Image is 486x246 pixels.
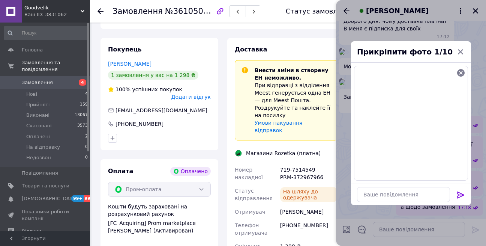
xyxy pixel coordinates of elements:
div: [FC_Acquiring] Prom marketplace [PERSON_NAME] (Активирован) [108,219,211,234]
input: Пошук [4,26,88,40]
span: 159 [80,101,88,108]
span: 4 [85,91,88,98]
span: Прийняті [26,101,49,108]
span: Замовлення та повідомлення [22,59,90,73]
span: 4 [79,79,86,86]
a: Умови пакування відправок [255,120,303,133]
span: [DEMOGRAPHIC_DATA] [22,195,77,202]
div: 1 замовлення у вас на 1 298 ₴ [108,71,198,80]
span: 2 [85,133,88,140]
div: [PERSON_NAME] [279,205,339,219]
div: На шляху до одержувача [280,187,337,202]
span: Недозвон [26,154,51,161]
span: Відгуки [22,228,41,235]
span: 0 [85,144,88,151]
span: Додати відгук [171,94,211,100]
span: 99+ [71,195,84,202]
span: 0 [85,154,88,161]
div: Магазини Rozetka (платна) [244,149,322,157]
span: Повідомлення [22,170,58,177]
span: На відправку [26,144,60,151]
span: 100% [115,86,130,92]
span: №361050089 [165,6,218,16]
span: Отримувач [235,209,265,215]
span: Скасовані [26,122,52,129]
div: Оплачено [170,167,211,176]
div: Повернутися назад [97,8,103,15]
span: Замовлення [22,79,53,86]
span: Внести зміни в створену ЕН неможливо. [255,67,328,81]
span: Прикріпити фото 1/10 [357,47,453,56]
span: Покупець [108,46,142,53]
span: 3573 [77,122,88,129]
div: Ваш ID: 3831062 [24,11,90,18]
span: Статус відправлення [235,188,273,201]
span: Номер накладної [235,167,263,180]
span: Виконані [26,112,49,119]
span: 99+ [84,195,96,202]
span: Товари та послуги [22,183,69,189]
span: Показники роботи компанії [22,208,69,222]
div: [PHONE_NUMBER] [115,120,164,128]
span: Оплачені [26,133,50,140]
span: [EMAIL_ADDRESS][DOMAIN_NAME] [115,107,207,113]
span: Головна [22,47,43,53]
p: При відправці з відділення Meest генерується одна ЕН — для Meest Пошта. Роздрукуйте та наклейте ї... [255,81,331,119]
span: Goodvelik [24,5,81,11]
span: 13067 [75,112,88,119]
span: Оплата [108,168,133,175]
span: Замовлення [112,7,163,16]
div: Статус замовлення [286,8,355,15]
a: [PERSON_NAME] [108,61,151,67]
span: Нові [26,91,37,98]
div: 719-7514549 PRM-372967966 [279,163,339,184]
span: Доставка [235,46,267,53]
span: Телефон отримувача [235,222,267,236]
div: [PHONE_NUMBER] [279,219,339,240]
div: Кошти будуть зараховані на розрахунковий рахунок [108,203,211,234]
div: успішних покупок [108,86,182,93]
